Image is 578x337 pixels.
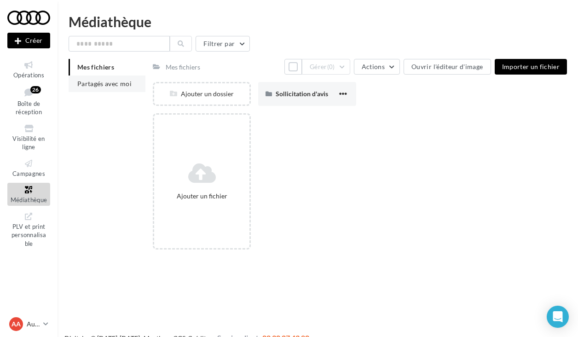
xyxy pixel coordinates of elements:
span: (0) [327,63,335,70]
button: Importer un fichier [495,59,567,75]
div: Mes fichiers [166,63,200,72]
div: Open Intercom Messenger [547,306,569,328]
button: Ouvrir l'éditeur d'image [404,59,491,75]
span: Visibilité en ligne [12,135,45,151]
span: PLV et print personnalisable [12,221,46,247]
button: Gérer(0) [302,59,350,75]
a: PLV et print personnalisable [7,209,50,250]
div: Médiathèque [69,15,567,29]
button: Créer [7,33,50,48]
div: Ajouter un fichier [158,192,246,201]
span: AA [12,320,21,329]
a: Campagnes [7,157,50,179]
p: Audi [GEOGRAPHIC_DATA] [27,320,40,329]
span: Sollicitation d'avis [276,90,328,98]
span: Campagnes [12,170,45,177]
div: 26 [30,86,41,93]
span: Partagés avec moi [77,80,132,87]
span: Actions [362,63,385,70]
a: Visibilité en ligne [7,122,50,153]
span: Opérations [13,71,44,79]
span: Importer un fichier [502,63,560,70]
a: Boîte de réception26 [7,84,50,118]
span: Médiathèque [11,196,47,203]
span: Mes fichiers [77,63,114,71]
div: Nouvelle campagne [7,33,50,48]
span: Boîte de réception [16,100,42,116]
a: AA Audi [GEOGRAPHIC_DATA] [7,315,50,333]
a: Opérations [7,58,50,81]
button: Actions [354,59,400,75]
div: Ajouter un dossier [154,89,249,99]
a: Médiathèque [7,183,50,205]
button: Filtrer par [196,36,250,52]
